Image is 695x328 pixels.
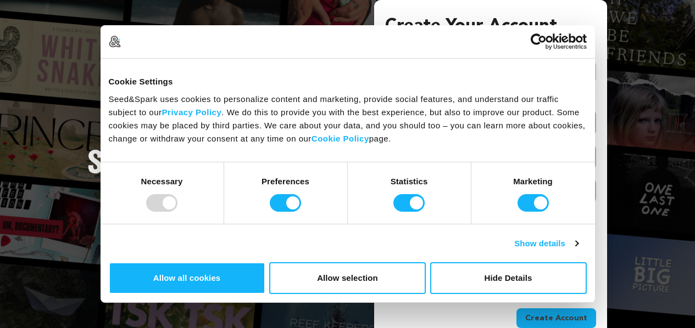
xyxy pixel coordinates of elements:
a: Privacy Policy [162,107,222,116]
div: Seed&Spark uses cookies to personalize content and marketing, provide social features, and unders... [109,92,587,145]
strong: Marketing [513,176,553,185]
button: Allow all cookies [109,262,265,294]
button: Allow selection [269,262,426,294]
a: Show details [514,237,578,250]
a: Seed&Spark Homepage [88,150,246,196]
img: logo [109,36,121,48]
a: Cookie Policy [312,133,369,143]
a: Usercentrics Cookiebot - opens in a new window [491,33,587,50]
img: Seed&Spark Logo [88,150,246,174]
strong: Necessary [141,176,183,185]
div: Cookie Settings [109,75,587,88]
strong: Statistics [391,176,428,185]
button: Hide Details [430,262,587,294]
button: Create Account [516,308,596,328]
strong: Preferences [262,176,309,185]
h3: Create Your Account [385,13,596,39]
